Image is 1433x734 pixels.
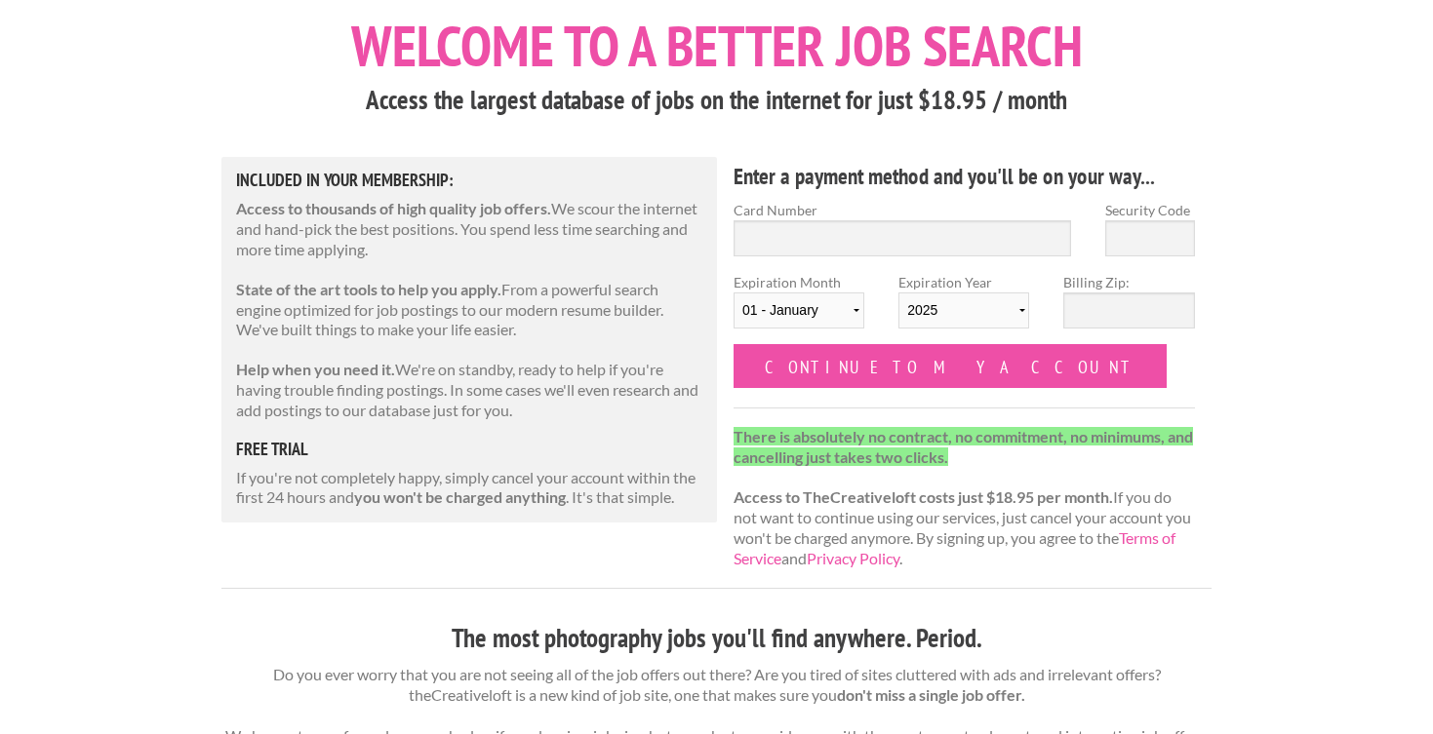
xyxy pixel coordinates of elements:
[236,468,702,509] p: If you're not completely happy, simply cancel your account within the first 24 hours and . It's t...
[236,360,395,378] strong: Help when you need it.
[354,487,566,506] strong: you won't be charged anything
[734,344,1167,388] input: Continue to my account
[236,199,551,217] strong: Access to thousands of high quality job offers.
[734,292,864,328] select: Expiration Month
[236,360,702,420] p: We're on standby, ready to help if you're having trouble finding postings. In some cases we'll ev...
[734,487,1113,506] strong: Access to TheCreativeloft costs just $18.95 per month.
[837,685,1025,704] strong: don't miss a single job offer.
[898,292,1029,328] select: Expiration Year
[236,441,702,458] h5: free trial
[734,200,1071,220] label: Card Number
[734,272,864,344] label: Expiration Month
[734,427,1193,466] strong: There is absolutely no contract, no commitment, no minimums, and cancelling just takes two clicks.
[236,280,702,340] p: From a powerful search engine optimized for job postings to our modern resume builder. We've buil...
[898,272,1029,344] label: Expiration Year
[1105,200,1195,220] label: Security Code
[1063,272,1194,292] label: Billing Zip:
[221,620,1212,657] h3: The most photography jobs you'll find anywhere. Period.
[807,549,899,567] a: Privacy Policy
[221,18,1212,74] h1: Welcome to a better job search
[734,161,1195,192] h4: Enter a payment method and you'll be on your way...
[236,199,702,259] p: We scour the internet and hand-pick the best positions. You spend less time searching and more ti...
[734,528,1175,567] a: Terms of Service
[236,280,501,298] strong: State of the art tools to help you apply.
[221,82,1212,119] h3: Access the largest database of jobs on the internet for just $18.95 / month
[236,172,702,189] h5: Included in Your Membership:
[734,427,1195,569] p: If you do not want to continue using our services, just cancel your account you won't be charged ...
